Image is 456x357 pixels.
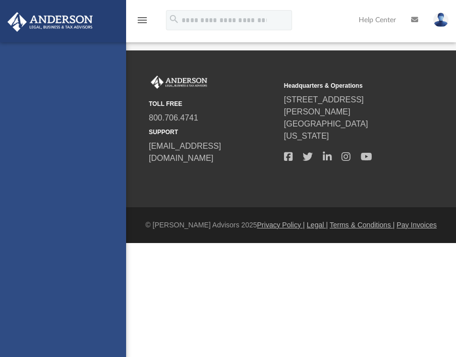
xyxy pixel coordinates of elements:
[257,221,305,229] a: Privacy Policy |
[149,128,277,137] small: SUPPORT
[149,142,221,162] a: [EMAIL_ADDRESS][DOMAIN_NAME]
[396,221,436,229] a: Pay Invoices
[5,12,96,32] img: Anderson Advisors Platinum Portal
[284,81,412,90] small: Headquarters & Operations
[126,220,456,230] div: © [PERSON_NAME] Advisors 2025
[433,13,448,27] img: User Pic
[330,221,395,229] a: Terms & Conditions |
[149,99,277,108] small: TOLL FREE
[168,14,180,25] i: search
[284,95,364,116] a: [STREET_ADDRESS][PERSON_NAME]
[149,76,209,89] img: Anderson Advisors Platinum Portal
[149,113,198,122] a: 800.706.4741
[136,14,148,26] i: menu
[307,221,328,229] a: Legal |
[136,19,148,26] a: menu
[284,120,368,140] a: [GEOGRAPHIC_DATA][US_STATE]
